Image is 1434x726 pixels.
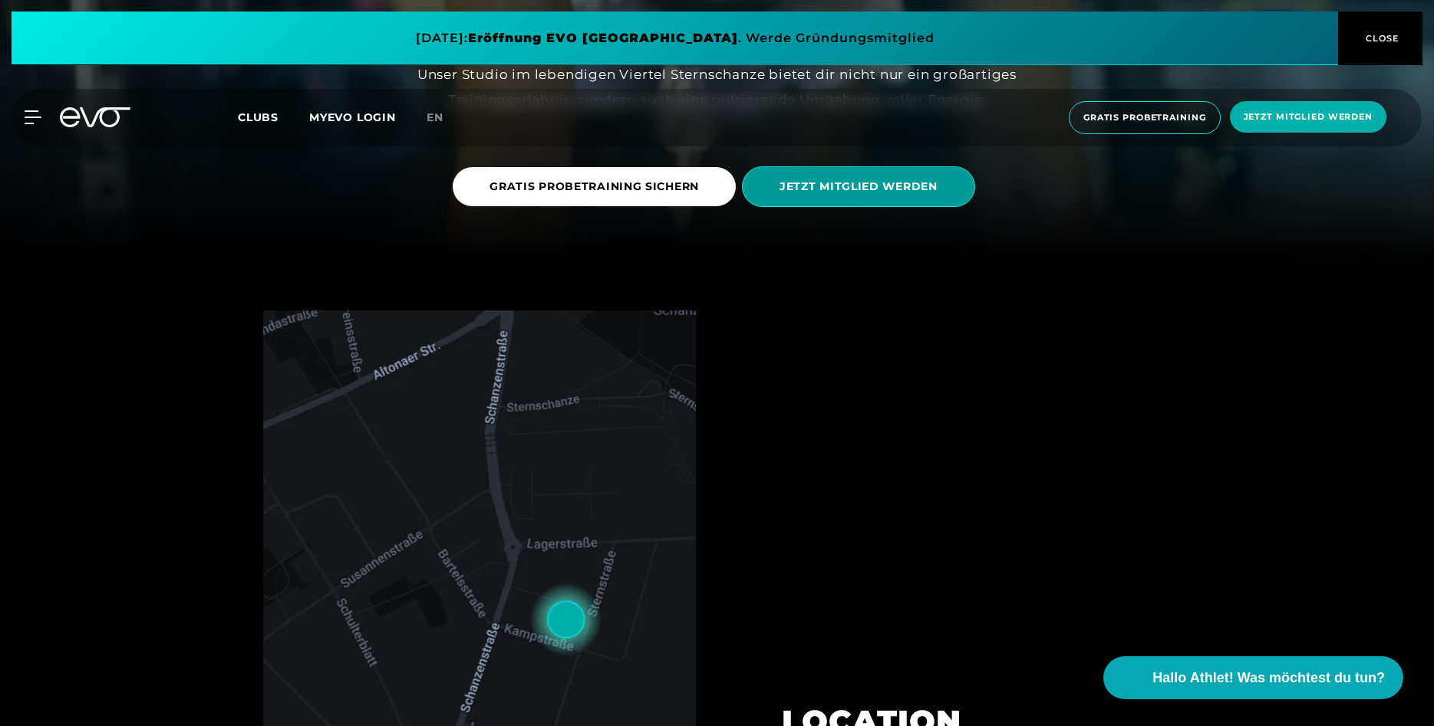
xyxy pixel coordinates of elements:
button: Hallo Athlet! Was möchtest du tun? [1103,656,1403,699]
a: JETZT MITGLIED WERDEN [742,155,981,218]
a: Gratis Probetraining [1064,101,1225,134]
a: GRATIS PROBETRAINING SICHERN [453,156,742,218]
button: CLOSE [1338,11,1422,65]
span: Jetzt Mitglied werden [1244,110,1373,123]
span: GRATIS PROBETRAINING SICHERN [490,179,699,195]
a: MYEVO LOGIN [309,110,396,124]
span: Clubs [238,110,279,124]
span: JETZT MITGLIED WERDEN [780,179,938,195]
span: Gratis Probetraining [1083,111,1206,124]
span: CLOSE [1362,31,1399,45]
a: en [427,109,462,126]
span: Hallo Athlet! Was möchtest du tun? [1152,668,1385,688]
span: en [427,110,443,124]
a: Jetzt Mitglied werden [1225,101,1391,134]
a: Clubs [238,110,309,124]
